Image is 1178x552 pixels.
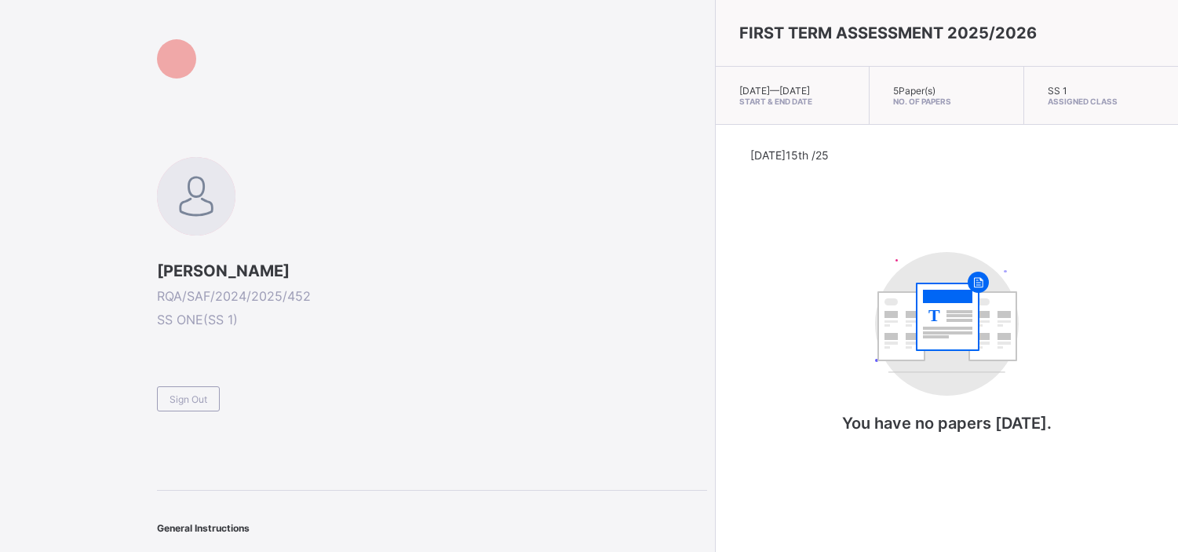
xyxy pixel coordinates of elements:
[928,305,940,325] tspan: T
[157,522,250,534] span: General Instructions
[157,261,707,280] span: [PERSON_NAME]
[1048,85,1067,97] span: SS 1
[170,393,207,405] span: Sign Out
[739,97,845,106] span: Start & End Date
[157,312,707,327] span: SS ONE ( SS 1 )
[893,97,999,106] span: No. of Papers
[790,236,1103,464] div: You have no papers today.
[750,148,829,162] span: [DATE] 15th /25
[1048,97,1154,106] span: Assigned Class
[790,414,1103,433] p: You have no papers [DATE].
[893,85,935,97] span: 5 Paper(s)
[739,85,810,97] span: [DATE] — [DATE]
[739,24,1037,42] span: FIRST TERM ASSESSMENT 2025/2026
[157,288,707,304] span: RQA/SAF/2024/2025/452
